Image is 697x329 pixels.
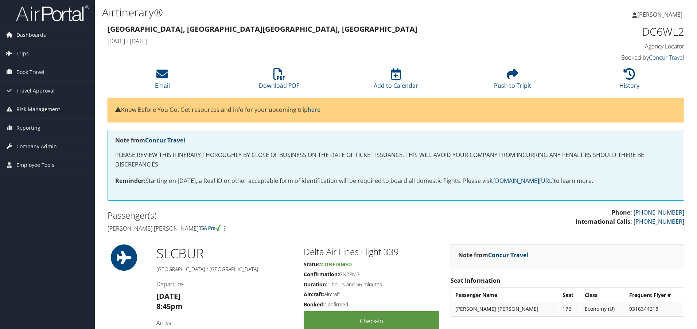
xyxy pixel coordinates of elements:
[494,72,531,90] a: Push to Tripit
[304,261,321,268] strong: Status:
[637,11,682,19] span: [PERSON_NAME]
[115,105,677,115] p: Know Before You Go: Get resources and info for your upcoming trip
[115,176,677,186] p: Starting on [DATE], a Real ID or other acceptable form of identification will be required to boar...
[452,302,558,316] td: [PERSON_NAME] [PERSON_NAME]
[108,209,390,222] h2: Passenger(s)
[612,208,632,216] strong: Phone:
[156,280,292,288] h4: Departure
[16,26,46,44] span: Dashboards
[108,24,417,34] strong: [GEOGRAPHIC_DATA], [GEOGRAPHIC_DATA] [GEOGRAPHIC_DATA], [GEOGRAPHIC_DATA]
[16,44,29,63] span: Trips
[108,37,537,45] h4: [DATE] - [DATE]
[374,72,418,90] a: Add to Calendar
[16,63,44,81] span: Book Travel
[115,177,145,185] strong: Reminder:
[199,224,222,231] img: tsa-precheck.png
[16,82,55,100] span: Travel Approval
[304,246,439,258] h2: Delta Air Lines Flight 339
[451,277,501,285] strong: Seat Information
[16,119,40,137] span: Reporting
[108,224,390,232] h4: [PERSON_NAME] [PERSON_NAME]
[156,291,180,301] strong: [DATE]
[634,218,684,226] a: [PHONE_NUMBER]
[308,106,320,114] a: here
[452,289,558,302] th: Passenger Name
[304,281,439,288] h5: 1 hours and 56 minutes
[155,72,170,90] a: Email
[632,4,690,26] a: [PERSON_NAME]
[649,54,684,62] a: Concur Travel
[626,302,683,316] td: 9316344218
[16,137,57,156] span: Company Admin
[493,177,554,185] a: [DOMAIN_NAME][URL]
[102,5,494,20] h1: Airtinerary®
[16,156,54,174] span: Employee Tools
[259,72,299,90] a: Download PDF
[304,291,439,298] h5: Aircraft
[156,301,183,311] strong: 8:45pm
[156,244,292,263] h1: SLC BUR
[304,301,324,308] strong: Booked:
[626,289,683,302] th: Frequent Flyer #
[304,291,324,298] strong: Aircraft:
[156,319,292,327] h4: Arrival
[548,54,684,62] h4: Booked by
[619,72,639,90] a: History
[115,150,677,169] p: PLEASE REVIEW THIS ITINERARY THOROUGHLY BY CLOSE OF BUSINESS ON THE DATE OF TICKET ISSUANCE. THIS...
[321,261,352,268] span: Confirmed
[115,136,185,144] strong: Note from
[559,302,580,316] td: 17B
[488,251,528,259] a: Concur Travel
[581,302,625,316] td: Economy (U)
[304,301,439,308] h5: Confirmed
[576,218,632,226] strong: International Calls:
[548,24,684,39] h1: DC6WL2
[548,42,684,50] h4: Agency Locator
[304,281,327,288] strong: Duration:
[16,100,60,118] span: Risk Management
[304,271,339,278] strong: Confirmation:
[559,289,580,302] th: Seat
[458,251,528,259] strong: Note from
[145,136,185,144] a: Concur Travel
[634,208,684,216] a: [PHONE_NUMBER]
[156,266,292,273] h5: [GEOGRAPHIC_DATA] / [GEOGRAPHIC_DATA]
[581,289,625,302] th: Class
[16,5,89,22] img: airportal-logo.png
[304,271,439,278] h5: GN2PMS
